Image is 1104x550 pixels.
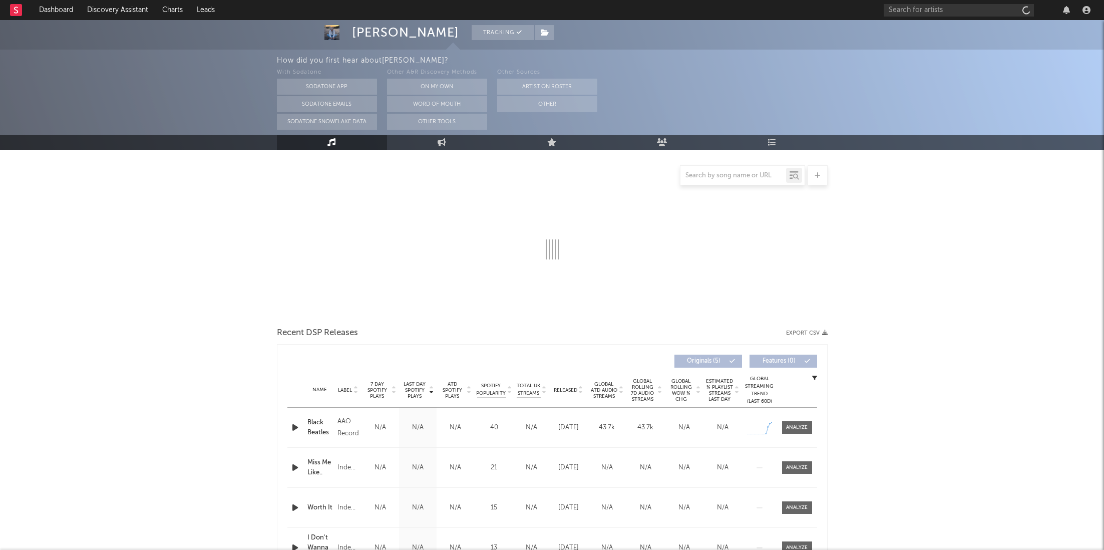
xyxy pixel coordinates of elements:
[402,503,434,513] div: N/A
[750,355,817,368] button: Features(0)
[786,330,828,336] button: Export CSV
[307,503,333,513] a: Worth It
[590,423,624,433] div: 43.7k
[706,378,733,402] span: Estimated % Playlist Streams Last Day
[590,503,624,513] div: N/A
[477,463,512,473] div: 21
[337,462,358,474] div: Independent
[517,423,547,433] div: N/A
[387,79,487,95] button: On My Own
[680,172,786,180] input: Search by song name or URL
[756,358,802,364] span: Features ( 0 )
[477,503,512,513] div: 15
[517,463,547,473] div: N/A
[706,423,740,433] div: N/A
[674,355,742,368] button: Originals(5)
[277,79,377,95] button: Sodatone App
[706,503,740,513] div: N/A
[554,387,577,393] span: Released
[337,416,358,440] div: AAO Records
[337,502,358,514] div: Independent
[552,503,585,513] div: [DATE]
[629,503,662,513] div: N/A
[307,418,333,437] a: Black Beatles
[402,463,434,473] div: N/A
[667,423,701,433] div: N/A
[706,463,740,473] div: N/A
[497,79,597,95] button: Artist on Roster
[517,503,547,513] div: N/A
[402,423,434,433] div: N/A
[590,463,624,473] div: N/A
[387,67,487,79] div: Other A&R Discovery Methods
[517,382,541,397] span: Total UK Streams
[277,114,377,130] button: Sodatone Snowflake Data
[352,25,459,40] div: [PERSON_NAME]
[552,423,585,433] div: [DATE]
[667,503,701,513] div: N/A
[472,25,534,40] button: Tracking
[476,382,506,397] span: Spotify Popularity
[439,423,472,433] div: N/A
[277,327,358,339] span: Recent DSP Releases
[307,386,333,394] div: Name
[629,378,656,402] span: Global Rolling 7D Audio Streams
[552,463,585,473] div: [DATE]
[364,463,397,473] div: N/A
[745,375,775,405] div: Global Streaming Trend (Last 60D)
[387,96,487,112] button: Word Of Mouth
[439,463,472,473] div: N/A
[364,423,397,433] div: N/A
[497,67,597,79] div: Other Sources
[884,4,1034,17] input: Search for artists
[364,381,391,399] span: 7 Day Spotify Plays
[338,387,352,393] span: Label
[629,463,662,473] div: N/A
[629,423,662,433] div: 43.7k
[307,458,333,477] a: Miss Me Like..
[439,381,466,399] span: ATD Spotify Plays
[667,378,695,402] span: Global Rolling WoW % Chg
[667,463,701,473] div: N/A
[387,114,487,130] button: Other Tools
[364,503,397,513] div: N/A
[439,503,472,513] div: N/A
[497,96,597,112] button: Other
[681,358,727,364] span: Originals ( 5 )
[477,423,512,433] div: 40
[402,381,428,399] span: Last Day Spotify Plays
[277,67,377,79] div: With Sodatone
[590,381,618,399] span: Global ATD Audio Streams
[277,96,377,112] button: Sodatone Emails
